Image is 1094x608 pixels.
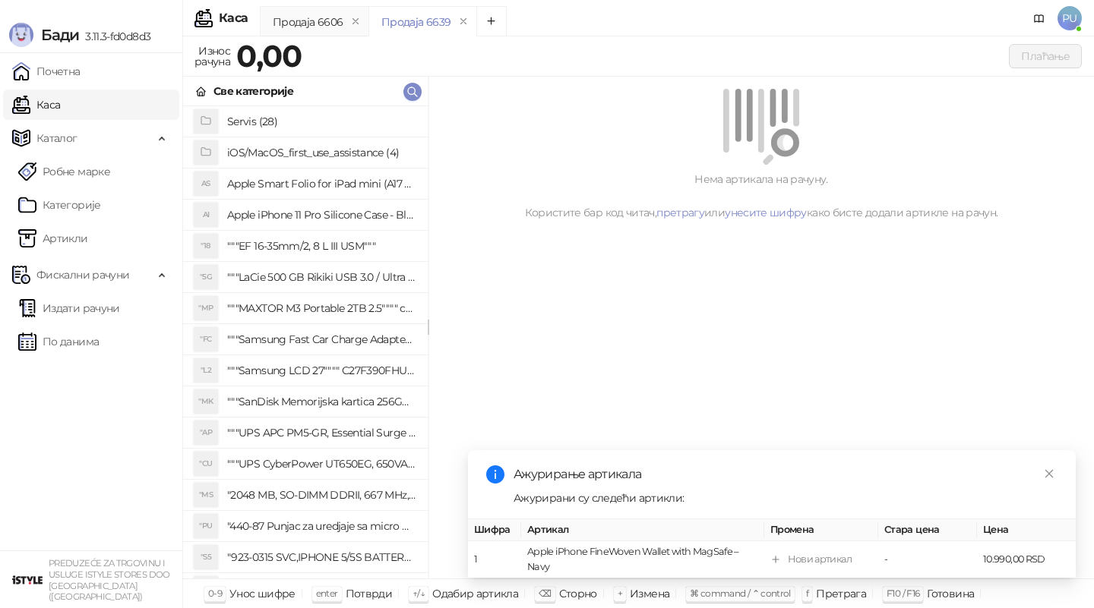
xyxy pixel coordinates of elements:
[486,465,504,484] span: info-circle
[12,56,81,87] a: Почетна
[514,490,1058,506] div: Ажурирани су следећи артикли:
[346,15,365,28] button: remove
[194,296,218,320] div: "MP
[521,541,764,578] td: Apple iPhone FineWoven Wallet with MagSafe – Navy
[194,203,218,227] div: AI
[630,584,669,603] div: Измена
[227,109,416,134] h4: Servis (28)
[618,588,622,599] span: +
[227,234,416,258] h4: """EF 16-35mm/2, 8 L III USM"""
[227,483,416,507] h4: "2048 MB, SO-DIMM DDRII, 667 MHz, Napajanje 1,8 0,1 V, Latencija CL5"
[887,588,919,599] span: F10 / F16
[539,588,551,599] span: ⌫
[927,584,974,603] div: Готовина
[18,156,110,187] a: Робне марке
[977,541,1076,578] td: 10.990,00 RSD
[1044,468,1054,479] span: close
[227,421,416,445] h4: """UPS APC PM5-GR, Essential Surge Arrest,5 utic_nica"""
[690,588,791,599] span: ⌘ command / ⌃ control
[49,558,170,602] small: PREDUZEĆE ZA TRGOVINU I USLUGE ISTYLE STORES DOO [GEOGRAPHIC_DATA] ([GEOGRAPHIC_DATA])
[194,483,218,507] div: "MS
[79,30,150,43] span: 3.11.3-fd0d8d3
[468,519,521,541] th: Шифра
[447,171,1076,221] div: Нема артикала на рачуну. Користите бар код читач, или како бисте додали артикле на рачун.
[1027,6,1051,30] a: Документација
[413,588,425,599] span: ↑/↓
[476,6,507,36] button: Add tab
[227,203,416,227] h4: Apple iPhone 11 Pro Silicone Case - Black
[227,327,416,351] h4: """Samsung Fast Car Charge Adapter, brzi auto punja_, boja crna"""
[229,584,296,603] div: Унос шифре
[878,541,977,578] td: -
[227,545,416,569] h4: "923-0315 SVC,IPHONE 5/5S BATTERY REMOVAL TRAY Držač za iPhone sa kojim se otvara display
[194,389,218,414] div: "MK
[521,519,764,541] th: Артикал
[18,190,101,220] a: Категорије
[1009,44,1082,68] button: Плаћање
[18,326,99,357] a: По данима
[1041,465,1058,482] a: Close
[227,265,416,289] h4: """LaCie 500 GB Rikiki USB 3.0 / Ultra Compact & Resistant aluminum / USB 3.0 / 2.5"""""""
[194,358,218,383] div: "L2
[227,452,416,476] h4: """UPS CyberPower UT650EG, 650VA/360W , line-int., s_uko, desktop"""
[656,206,704,219] a: претрагу
[194,265,218,289] div: "5G
[191,41,233,71] div: Износ рачуна
[194,327,218,351] div: "FC
[227,514,416,538] h4: "440-87 Punjac za uredjaje sa micro USB portom 4/1, Stand."
[194,452,218,476] div: "CU
[227,389,416,414] h4: """SanDisk Memorijska kartica 256GB microSDXC sa SD adapterom SDSQXA1-256G-GN6MA - Extreme PLUS, ...
[227,140,416,165] h4: iOS/MacOS_first_use_assistance (4)
[41,26,79,44] span: Бади
[208,588,222,599] span: 0-9
[1058,6,1082,30] span: PU
[183,106,428,578] div: grid
[9,23,33,47] img: Logo
[219,12,248,24] div: Каса
[806,588,808,599] span: f
[18,223,88,254] a: ArtikliАртикли
[468,541,521,578] td: 1
[559,584,597,603] div: Сторно
[227,296,416,320] h4: """MAXTOR M3 Portable 2TB 2.5"""" crni eksterni hard disk HX-M201TCB/GM"""
[194,576,218,600] div: "SD
[816,584,866,603] div: Претрага
[514,465,1058,484] div: Ажурирање артикала
[227,172,416,196] h4: Apple Smart Folio for iPad mini (A17 Pro) - Sage
[788,552,852,567] div: Нови артикал
[878,519,977,541] th: Стара цена
[725,206,807,219] a: унесите шифру
[227,576,416,600] h4: "923-0448 SVC,IPHONE,TOURQUE DRIVER KIT .65KGF- CM Šrafciger "
[12,90,60,120] a: Каса
[18,293,120,323] a: Издати рачуни
[764,519,878,541] th: Промена
[194,545,218,569] div: "S5
[194,234,218,258] div: "18
[381,14,451,30] div: Продаја 6639
[432,584,518,603] div: Одабир артикла
[36,260,129,290] span: Фискални рачуни
[227,358,416,383] h4: """Samsung LCD 27"""" C27F390FHUXEN"""
[346,584,393,603] div: Потврди
[273,14,343,30] div: Продаја 6606
[236,37,302,74] strong: 0,00
[194,172,218,196] div: AS
[12,565,43,595] img: 64x64-companyLogo-77b92cf4-9946-4f36-9751-bf7bb5fd2c7d.png
[194,421,218,445] div: "AP
[36,123,77,153] span: Каталог
[316,588,338,599] span: enter
[454,15,473,28] button: remove
[213,83,293,99] div: Све категорије
[977,519,1076,541] th: Цена
[194,514,218,538] div: "PU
